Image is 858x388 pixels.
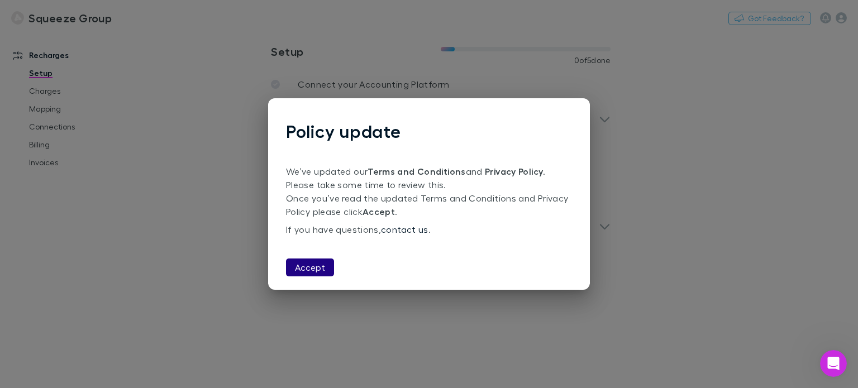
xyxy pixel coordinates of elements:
a: contact us [381,224,428,234]
a: Privacy Policy [485,166,543,177]
h1: Policy update [286,121,572,142]
p: If you have questions, . [286,223,572,236]
a: Terms and Conditions [368,166,465,177]
iframe: Intercom live chat [820,350,847,377]
p: Once you’ve read the updated Terms and Conditions and Privacy Policy please click . [286,191,572,218]
button: Accept [286,258,334,276]
p: We’ve updated our and . Please take some time to review this. [286,165,572,191]
strong: Accept [363,206,395,217]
